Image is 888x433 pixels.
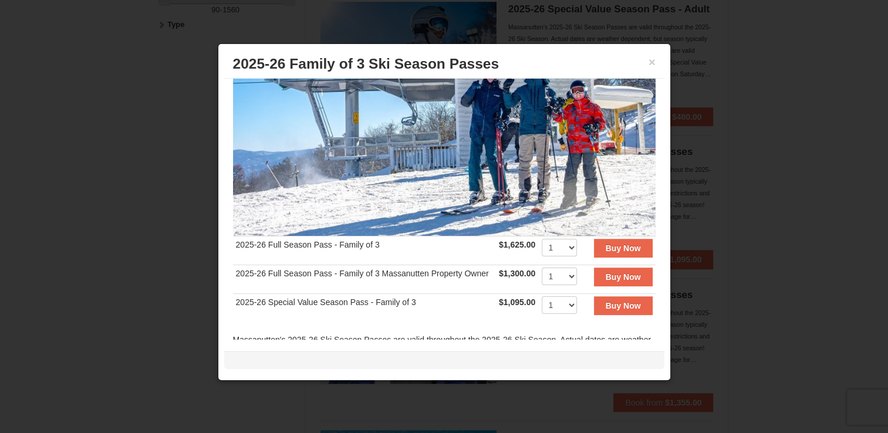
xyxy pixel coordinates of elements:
strong: $1,625.00 [499,240,535,249]
strong: Buy Now [606,301,641,310]
button: Buy Now [594,296,653,315]
strong: $1,095.00 [499,297,535,307]
button: Buy Now [594,239,653,258]
button: × [649,56,656,68]
td: 2025-26 Special Value Season Pass - Family of 3 [233,294,496,323]
h3: 2025-26 Family of 3 Ski Season Passes [233,55,656,73]
div: Massanutten's 2025-26 Ski Season Passes are valid throughout the 2025-26 Ski Season. Actual dates... [233,334,656,393]
img: 6619937-199-446e7550.jpg [233,5,656,236]
td: 2025-26 Full Season Pass - Family of 3 Massanutten Property Owner [233,265,496,294]
td: 2025-26 Full Season Pass - Family of 3 [233,236,496,265]
strong: $1,300.00 [499,269,535,278]
strong: Buy Now [606,243,641,253]
strong: Buy Now [606,272,641,282]
button: Buy Now [594,268,653,286]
